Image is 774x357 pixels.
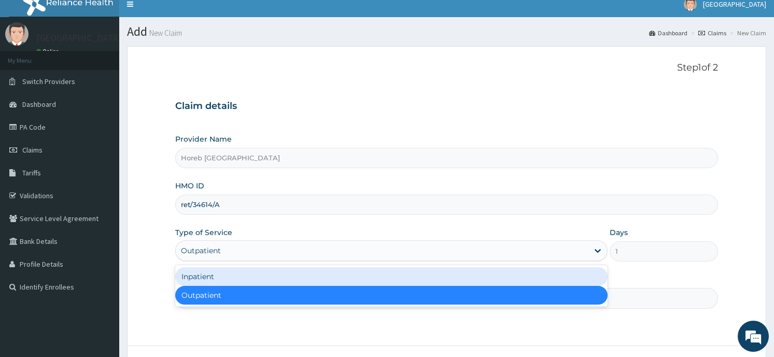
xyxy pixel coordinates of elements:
[147,29,182,37] small: New Claim
[19,52,42,78] img: d_794563401_company_1708531726252_794563401
[22,77,75,86] span: Switch Providers
[54,58,174,72] div: Chat with us now
[175,195,717,215] input: Enter HMO ID
[175,267,608,286] div: Inpatient
[649,29,687,37] a: Dashboard
[60,111,143,215] span: We're online!
[175,286,608,305] div: Outpatient
[5,243,198,279] textarea: Type your message and hit 'Enter'
[175,101,717,112] h3: Claim details
[36,33,122,43] p: [GEOGRAPHIC_DATA]
[5,22,29,46] img: User Image
[175,134,232,144] label: Provider Name
[610,227,628,238] label: Days
[127,25,766,38] h1: Add
[22,145,43,155] span: Claims
[22,168,41,177] span: Tariffs
[22,100,56,109] span: Dashboard
[727,29,766,37] li: New Claim
[175,227,232,238] label: Type of Service
[175,181,204,191] label: HMO ID
[36,48,61,55] a: Online
[181,245,221,256] div: Outpatient
[698,29,726,37] a: Claims
[175,62,717,74] p: Step 1 of 2
[170,5,195,30] div: Minimize live chat window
